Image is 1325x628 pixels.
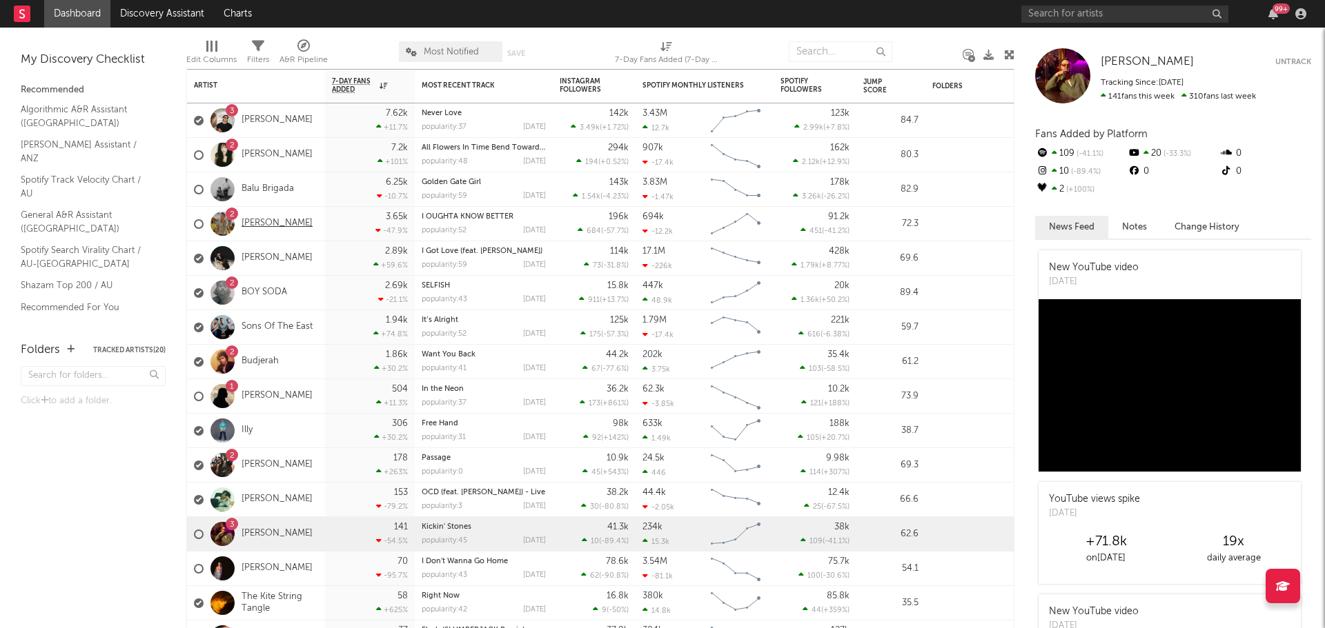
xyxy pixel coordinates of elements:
[821,262,847,270] span: +8.77 %
[609,212,629,221] div: 196k
[603,227,627,235] span: -57.7 %
[571,123,629,132] div: ( )
[422,385,464,393] a: In the Neon
[242,459,313,471] a: [PERSON_NAME]
[863,181,919,198] div: 82.9
[1161,216,1253,239] button: Change History
[828,385,850,394] div: 10.2k
[21,366,166,386] input: Search for folders...
[573,192,629,201] div: ( )
[932,82,1036,90] div: Folders
[1035,163,1127,181] div: 10
[807,331,821,338] span: 616
[863,250,919,267] div: 69.6
[602,469,627,476] span: +543 %
[424,48,479,57] span: Most Notified
[830,178,850,187] div: 178k
[829,247,850,256] div: 428k
[823,469,847,476] span: +307 %
[823,365,847,373] span: -58.5 %
[582,193,600,201] span: 1.54k
[610,247,629,256] div: 114k
[422,523,471,531] a: Kickin' Stones
[824,227,847,235] span: -41.2 %
[422,592,460,600] a: Right Now
[600,159,627,166] span: +0.52 %
[422,330,467,338] div: popularity: 52
[1074,150,1103,158] span: -41.1 %
[642,158,674,167] div: -17.4k
[804,502,850,511] div: ( )
[642,81,746,90] div: Spotify Monthly Listeners
[705,241,767,276] svg: Chart title
[523,192,546,200] div: [DATE]
[607,454,629,463] div: 10.9k
[242,356,279,367] a: Budjerah
[642,399,674,408] div: -3.85k
[825,124,847,132] span: +7.8 %
[242,321,313,333] a: Sons Of The East
[863,423,919,439] div: 38.7
[807,434,819,442] span: 105
[422,144,546,152] div: All Flowers In Time Bend Towards The Sun
[801,226,850,235] div: ( )
[386,178,408,187] div: 6.25k
[376,398,408,407] div: +11.3 %
[705,448,767,483] svg: Chart title
[422,282,450,290] a: SELFISH
[1049,275,1139,289] div: [DATE]
[792,295,850,304] div: ( )
[1161,150,1191,158] span: -33.3 %
[705,276,767,310] svg: Chart title
[602,400,627,407] span: +861 %
[186,52,237,68] div: Edit Columns
[1101,92,1256,101] span: 310 fans last week
[802,159,820,166] span: 2.12k
[386,109,408,118] div: 7.62k
[1035,216,1108,239] button: News Feed
[615,34,718,74] div: 7-Day Fans Added (7-Day Fans Added)
[705,483,767,517] svg: Chart title
[609,109,629,118] div: 142k
[823,503,847,511] span: -67.5 %
[422,351,475,358] a: Want You Back
[422,247,546,255] div: I Got Love (feat. Nate Dogg)
[523,503,546,510] div: [DATE]
[242,563,313,574] a: [PERSON_NAME]
[21,393,166,409] div: Click to add a folder.
[810,400,821,407] span: 121
[391,143,408,152] div: 7.2k
[798,330,850,338] div: ( )
[585,159,598,166] span: 194
[602,365,627,373] span: -77.6 %
[607,523,629,531] div: 41.3k
[1101,92,1175,101] span: 141 fans this week
[422,227,467,234] div: popularity: 52
[863,457,919,474] div: 69.3
[642,296,672,305] div: 48.9k
[422,420,458,427] a: Free Hand
[422,179,546,186] div: Golden Gate Girl
[834,281,850,290] div: 20k
[242,218,313,230] a: [PERSON_NAME]
[642,454,665,463] div: 24.5k
[1219,145,1311,163] div: 0
[794,123,850,132] div: ( )
[422,213,546,221] div: I OUGHTA KNOW BETTER
[642,227,673,236] div: -12.2k
[581,502,629,511] div: ( )
[523,296,546,303] div: [DATE]
[610,316,629,325] div: 125k
[705,138,767,172] svg: Chart title
[422,144,575,152] a: All Flowers In Time Bend Towards The Sun
[377,157,408,166] div: +101 %
[422,503,462,510] div: popularity: 3
[242,591,318,615] a: The Kite String Tangle
[609,178,629,187] div: 143k
[242,114,313,126] a: [PERSON_NAME]
[705,207,767,241] svg: Chart title
[242,494,313,505] a: [PERSON_NAME]
[422,316,546,324] div: It’s Alright
[593,262,601,270] span: 73
[378,295,408,304] div: -21.1 %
